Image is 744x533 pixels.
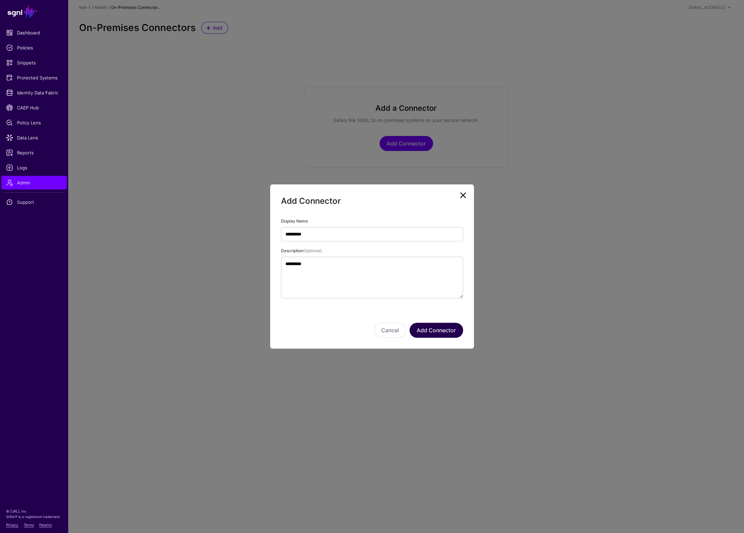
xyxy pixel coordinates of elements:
[281,248,322,254] label: Description
[303,248,322,253] span: (Optional)
[374,323,406,338] button: Cancel
[281,195,463,207] h2: Add Connector
[281,218,308,224] label: Display Name
[410,323,463,338] button: Add Connector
